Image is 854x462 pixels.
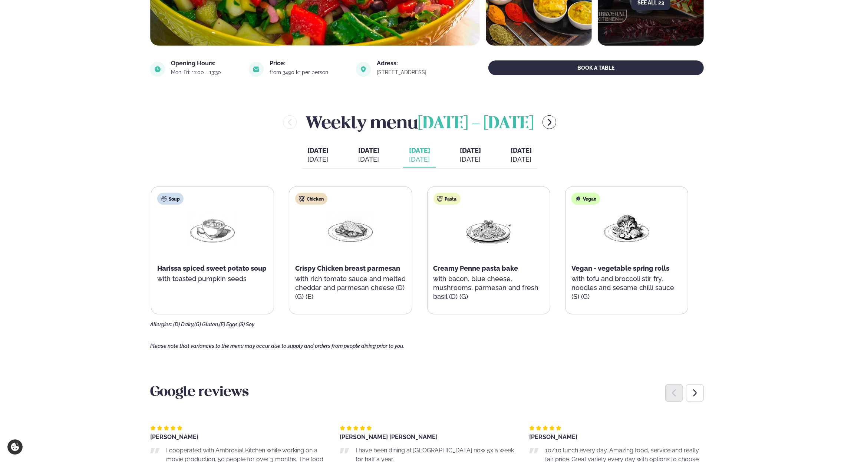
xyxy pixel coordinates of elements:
div: [DATE] [358,155,379,164]
div: [PERSON_NAME] [PERSON_NAME] [340,434,514,440]
span: Creamy Penne pasta bake [433,264,518,272]
h3: Google reviews [150,384,704,402]
div: Opening Hours: [171,60,240,66]
span: [DATE] [460,146,481,154]
div: Soup [157,193,184,205]
div: Vegan [571,193,600,205]
span: Vegan - vegetable spring rolls [571,264,670,272]
div: Price: [270,60,347,66]
span: (S) Soy [239,321,254,327]
button: [DATE] [DATE] [352,143,385,168]
div: from 3490 kr per person [270,69,347,75]
span: [DATE] [307,146,329,154]
div: [PERSON_NAME] [529,434,704,440]
img: Soup.png [189,211,236,245]
div: Pasta [433,193,461,205]
p: with rich tomato sauce and melted cheddar and parmesan cheese (D) (G) (E) [295,274,406,301]
div: [DATE] [409,155,430,164]
div: Mon-Fri: 11:00 - 13:30 [171,69,240,75]
div: [DATE] [460,155,481,164]
div: [DATE] [307,155,329,164]
div: Adress: [377,60,445,66]
a: Cookie settings [7,439,23,455]
div: [DATE] [511,155,532,164]
span: [DATE] - [DATE] [418,116,534,132]
button: [DATE] [DATE] [403,143,436,168]
img: image alt [249,62,264,77]
span: [DATE] [409,146,430,155]
img: Vegan.svg [575,196,581,202]
span: [DATE] [358,146,379,154]
img: pasta.svg [437,196,443,202]
div: [PERSON_NAME] [150,434,325,440]
button: BOOK A TABLE [488,60,704,75]
span: (D) Dairy, [173,321,194,327]
img: chicken.svg [299,196,305,202]
p: with tofu and broccoli stir fry, noodles and sesame chilli sauce (S) (G) [571,274,682,301]
img: Chicken-breast.png [327,211,374,245]
img: Spagetti.png [465,211,512,245]
span: [DATE] [511,146,532,154]
p: with toasted pumpkin seeds [157,274,268,283]
div: Chicken [295,193,327,205]
div: Previous slide [665,384,683,402]
div: Next slide [686,384,704,402]
button: [DATE] [DATE] [505,143,538,168]
button: [DATE] [DATE] [454,143,487,168]
h2: Weekly menu [306,110,534,134]
span: (E) Eggs, [219,321,239,327]
span: Crispy Chicken breast parmesan [295,264,400,272]
img: image alt [356,62,371,77]
button: [DATE] [DATE] [301,143,334,168]
img: Vegan.png [603,211,650,245]
img: image alt [150,62,165,77]
span: Please note that variances to the menu may occur due to supply and orders from people dining prio... [150,343,404,349]
button: menu-btn-left [283,115,297,129]
button: menu-btn-right [543,115,556,129]
span: Allergies: [150,321,172,327]
img: soup.svg [161,196,167,202]
a: link [377,68,445,77]
span: Harissa spiced sweet potato soup [157,264,267,272]
span: (G) Gluten, [194,321,219,327]
p: with bacon, blue cheese, mushrooms, parmesan and fresh basil (D) (G) [433,274,544,301]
